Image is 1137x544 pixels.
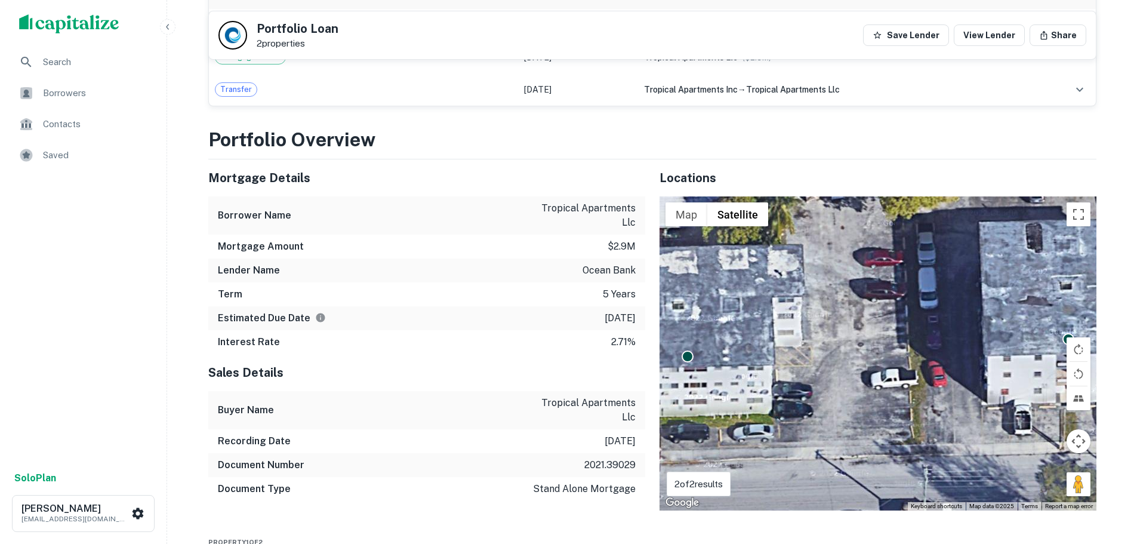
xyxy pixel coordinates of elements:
td: [DATE] [518,73,637,106]
img: Google [663,495,702,511]
img: capitalize-logo.png [19,14,119,33]
span: Search [43,55,150,69]
span: tropical apartments llc [746,85,840,94]
h6: Borrower Name [218,208,291,223]
h6: Term [218,287,242,302]
button: Rotate map counterclockwise [1067,362,1090,386]
p: [DATE] [605,311,636,325]
h6: Document Number [218,458,304,472]
a: Borrowers [10,79,157,107]
button: Rotate map clockwise [1067,337,1090,361]
button: expand row [1070,79,1090,100]
div: → [644,83,1028,96]
p: 5 years [603,287,636,302]
p: 2021.39029 [584,458,636,472]
p: [DATE] [605,434,636,448]
p: tropical apartments llc [528,396,636,425]
button: Map camera controls [1067,429,1090,453]
a: SoloPlan [14,471,56,485]
svg: Estimate is based on a standard schedule for this type of loan. [315,312,326,323]
h6: Recording Date [218,434,291,448]
h5: Sales Details [208,364,645,382]
button: Keyboard shortcuts [911,502,962,511]
a: Open this area in Google Maps (opens a new window) [663,495,702,511]
h6: Buyer Name [218,403,274,417]
span: tropical apartments inc [644,85,738,94]
h5: Locations [660,169,1096,187]
p: 2.71% [611,335,636,349]
button: Show street map [665,202,707,226]
p: 2 properties [257,38,338,49]
a: Search [10,48,157,76]
h6: [PERSON_NAME] [21,504,129,514]
span: Borrowers [43,86,150,100]
span: Map data ©2025 [969,503,1014,509]
a: Report a map error [1045,503,1093,509]
td: [DATE] [518,9,637,41]
span: Contacts [43,117,150,131]
iframe: Chat Widget [1077,448,1137,506]
button: [PERSON_NAME][EMAIL_ADDRESS][DOMAIN_NAME] [12,495,155,532]
h6: Document Type [218,482,291,496]
button: Drag Pegman onto the map to open Street View [1067,472,1090,496]
p: ocean bank [583,263,636,278]
span: Transfer [215,84,257,96]
strong: Solo Plan [14,472,56,484]
a: Terms (opens in new tab) [1021,503,1038,509]
h6: Interest Rate [218,335,280,349]
p: $2.9m [608,239,636,254]
button: Show satellite imagery [707,202,768,226]
h6: Lender Name [218,263,280,278]
span: Saved [43,148,150,162]
a: View Lender [954,24,1025,46]
button: Save Lender [863,24,949,46]
h3: Portfolio Overview [208,125,1096,154]
h6: Mortgage Amount [218,239,304,254]
a: Saved [10,141,157,170]
h5: Mortgage Details [208,169,645,187]
button: Toggle fullscreen view [1067,202,1090,226]
p: stand alone mortgage [533,482,636,496]
h6: Estimated Due Date [218,311,326,325]
p: tropical apartments llc [528,201,636,230]
h5: Portfolio Loan [257,23,338,35]
button: Share [1030,24,1086,46]
p: 2 of 2 results [674,477,723,491]
button: Tilt map [1067,386,1090,410]
p: [EMAIL_ADDRESS][DOMAIN_NAME] [21,514,129,524]
a: Contacts [10,110,157,139]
